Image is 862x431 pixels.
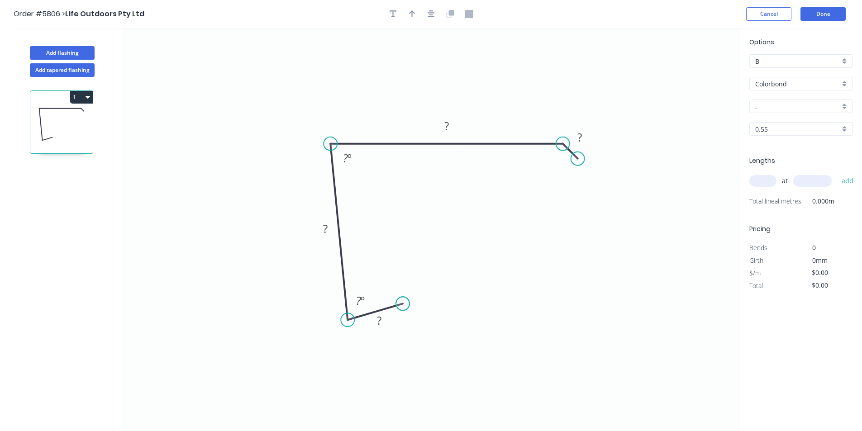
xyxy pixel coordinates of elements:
[812,256,828,265] span: 0mm
[122,28,740,431] svg: 0
[749,195,801,208] span: Total lineal metres
[749,281,763,290] span: Total
[755,57,840,66] input: Price level
[361,293,365,308] tspan: º
[14,9,65,19] span: Order #5806 >
[755,79,840,89] input: Material
[782,175,788,187] span: at
[444,118,449,133] tspan: ?
[837,173,858,189] button: add
[749,243,767,252] span: Bends
[377,313,381,328] tspan: ?
[356,293,361,308] tspan: ?
[812,243,816,252] span: 0
[343,151,348,166] tspan: ?
[749,224,771,233] span: Pricing
[577,130,582,145] tspan: ?
[348,151,352,166] tspan: º
[801,195,834,208] span: 0.000m
[755,124,840,134] input: Thickness
[30,63,95,77] button: Add tapered flashing
[30,46,95,60] button: Add flashing
[749,38,774,47] span: Options
[70,91,93,104] button: 1
[323,221,328,236] tspan: ?
[749,269,761,277] span: $/m
[755,102,840,111] input: Colour
[749,256,763,265] span: Girth
[800,7,846,21] button: Done
[65,9,144,19] span: Life Outdoors Pty Ltd
[749,156,775,165] span: Lengths
[746,7,791,21] button: Cancel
